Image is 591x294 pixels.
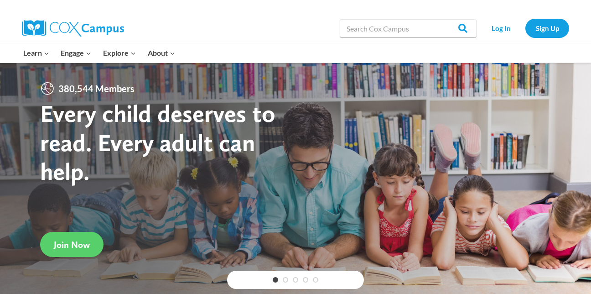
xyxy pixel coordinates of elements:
[61,47,91,59] span: Engage
[148,47,175,59] span: About
[283,277,288,283] a: 2
[55,81,138,96] span: 380,544 Members
[23,47,49,59] span: Learn
[340,19,477,37] input: Search Cox Campus
[293,277,298,283] a: 3
[17,43,181,63] nav: Primary Navigation
[273,277,278,283] a: 1
[313,277,318,283] a: 5
[525,19,569,37] a: Sign Up
[103,47,136,59] span: Explore
[40,99,275,186] strong: Every child deserves to read. Every adult can help.
[40,232,104,257] a: Join Now
[22,20,124,37] img: Cox Campus
[481,19,569,37] nav: Secondary Navigation
[481,19,521,37] a: Log In
[303,277,308,283] a: 4
[54,239,90,250] span: Join Now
